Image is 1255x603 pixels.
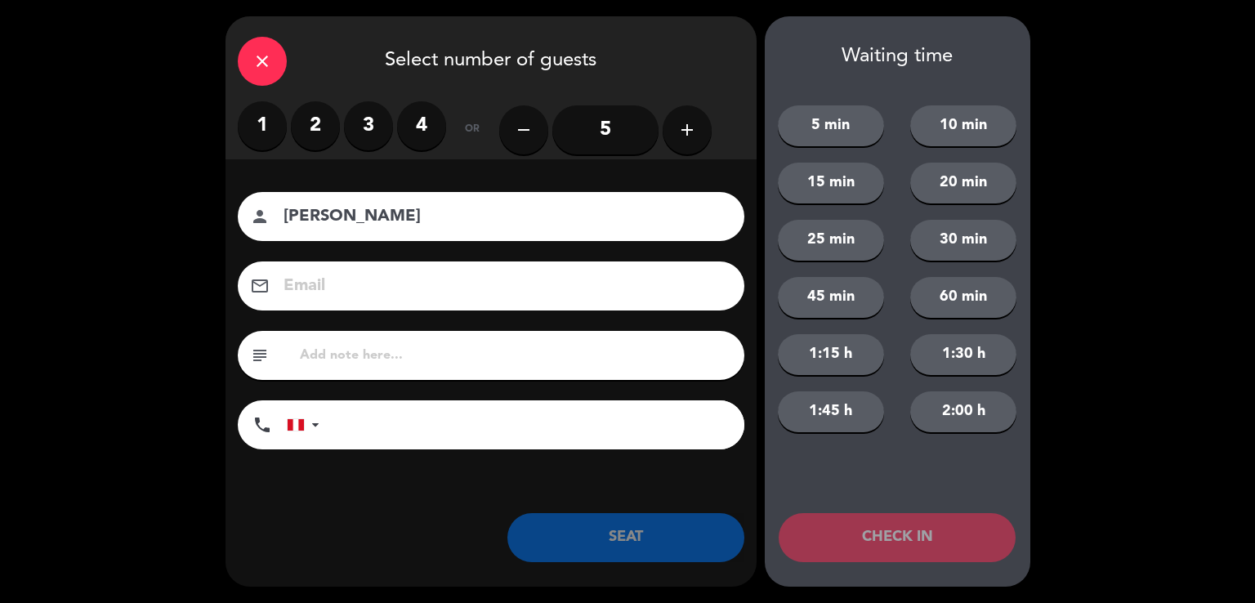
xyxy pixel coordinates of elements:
input: Email [282,272,723,301]
div: Peru (Perú): +51 [288,401,325,449]
button: 5 min [778,105,884,146]
button: 1:30 h [910,334,1016,375]
div: Waiting time [765,45,1030,69]
button: 45 min [778,277,884,318]
div: Select number of guests [226,16,757,101]
button: 20 min [910,163,1016,203]
button: SEAT [507,513,744,562]
button: 2:00 h [910,391,1016,432]
button: add [663,105,712,154]
i: email [250,276,270,296]
label: 3 [344,101,393,150]
i: close [252,51,272,71]
i: phone [252,415,272,435]
label: 1 [238,101,287,150]
button: 60 min [910,277,1016,318]
i: person [250,207,270,226]
button: 10 min [910,105,1016,146]
button: 1:45 h [778,391,884,432]
input: Guest name [282,203,723,231]
button: 25 min [778,220,884,261]
i: add [677,120,697,140]
label: 4 [397,101,446,150]
button: 30 min [910,220,1016,261]
button: 1:15 h [778,334,884,375]
button: 15 min [778,163,884,203]
i: subject [250,346,270,365]
input: Add note here... [298,344,732,367]
button: remove [499,105,548,154]
i: remove [514,120,534,140]
div: or [446,101,499,159]
button: CHECK IN [779,513,1016,562]
label: 2 [291,101,340,150]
